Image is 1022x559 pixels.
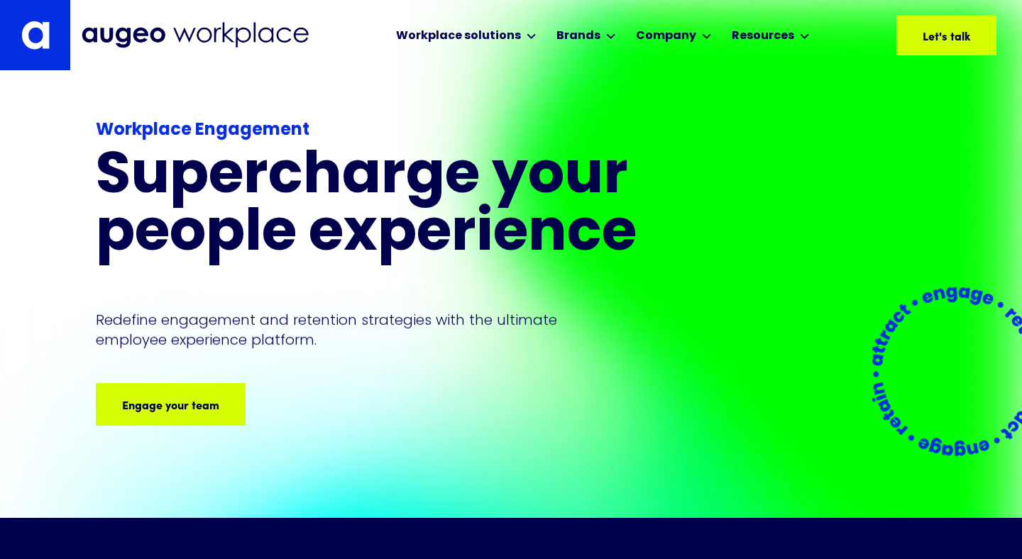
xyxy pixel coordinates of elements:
[96,149,709,264] h1: Supercharge your people experience
[96,118,709,143] div: Workplace Engagement
[732,28,794,45] div: Resources
[21,21,50,50] img: Augeo's "a" monogram decorative logo in white.
[96,310,584,350] p: Redefine engagement and retention strategies with the ultimate employee experience platform.
[396,28,521,45] div: Workplace solutions
[896,16,996,55] a: Let's talk
[556,28,600,45] div: Brands
[82,22,309,48] img: Augeo Workplace business unit full logo in mignight blue.
[96,383,246,426] a: Engage your team
[636,28,696,45] div: Company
